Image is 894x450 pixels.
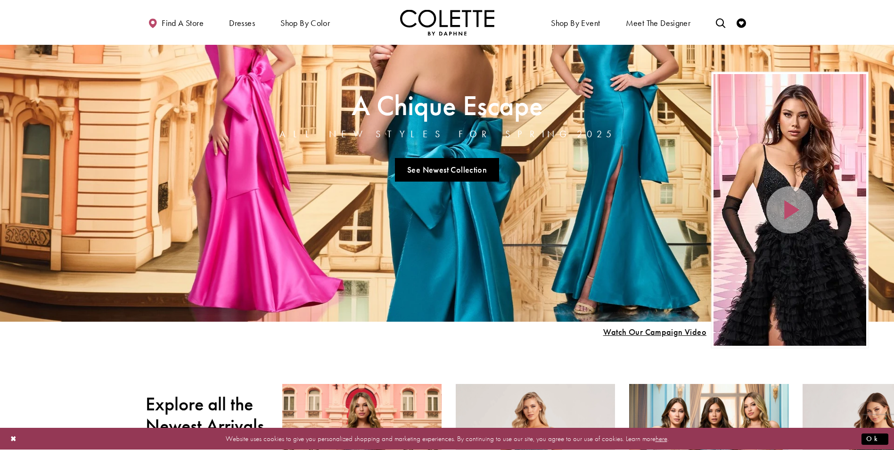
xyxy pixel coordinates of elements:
[395,158,500,182] a: See Newest Collection A Chique Escape All New Styles For Spring 2025
[714,9,728,35] a: Toggle search
[551,18,600,28] span: Shop By Event
[162,18,204,28] span: Find a store
[277,154,618,185] ul: Slider Links
[603,327,706,337] span: Play Slide #15 Video
[734,9,748,35] a: Check Wishlist
[229,18,255,28] span: Dresses
[146,9,206,35] a: Find a store
[400,9,494,35] img: Colette by Daphne
[656,434,667,443] a: here
[227,9,257,35] span: Dresses
[400,9,494,35] a: Visit Home Page
[861,433,888,445] button: Submit Dialog
[549,9,602,35] span: Shop By Event
[68,433,826,445] p: Website uses cookies to give you personalized shopping and marketing experiences. By continuing t...
[146,393,268,437] h2: Explore all the Newest Arrivals
[6,431,22,447] button: Close Dialog
[278,9,332,35] span: Shop by color
[623,9,693,35] a: Meet the designer
[280,18,330,28] span: Shop by color
[626,18,691,28] span: Meet the designer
